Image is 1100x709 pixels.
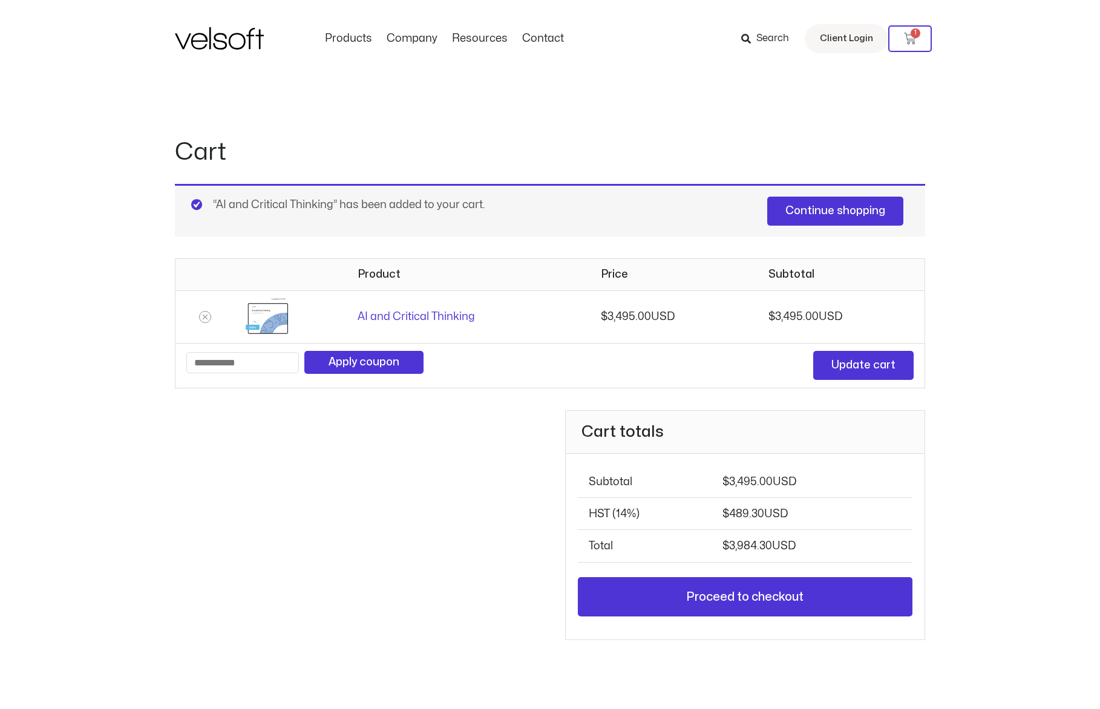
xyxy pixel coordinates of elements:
th: Total [578,529,712,561]
span: $ [722,541,729,551]
a: ProductsMenu Toggle [318,32,379,45]
h2: Cart totals [566,411,925,454]
span: Search [756,31,789,47]
th: Subtotal [578,466,712,497]
a: CompanyMenu Toggle [379,32,445,45]
img: Velsoft Training Materials [175,27,264,50]
a: 1 [888,25,932,52]
span: 1 [911,28,920,38]
span: 489.30 [722,509,788,519]
span: $ [768,312,775,322]
bdi: 3,495.00 [722,477,773,487]
nav: Menu [318,32,571,45]
a: Proceed to checkout [578,577,912,617]
a: AI and Critical Thinking [358,312,475,322]
button: Apply coupon [304,351,424,374]
h1: Cart [175,136,925,169]
a: Remove AI and Critical Thinking from cart [199,311,211,323]
th: Product [347,259,590,290]
div: “AI and Critical Thinking” has been added to your cart. [175,184,925,237]
bdi: 3,495.00 [768,312,819,322]
th: Price [590,259,757,290]
th: HST (14%) [578,497,712,529]
span: Client Login [820,31,873,47]
span: $ [601,312,607,322]
span: $ [722,509,729,519]
button: Update cart [813,351,914,380]
bdi: 3,984.30 [722,541,772,551]
bdi: 3,495.00 [601,312,651,322]
a: ContactMenu Toggle [515,32,571,45]
th: Subtotal [758,259,925,290]
img: AI and Critical Thinking [246,298,288,335]
a: Search [741,28,797,49]
a: Client Login [805,24,888,53]
a: Continue shopping [767,197,903,226]
span: $ [722,477,729,487]
a: ResourcesMenu Toggle [445,32,515,45]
